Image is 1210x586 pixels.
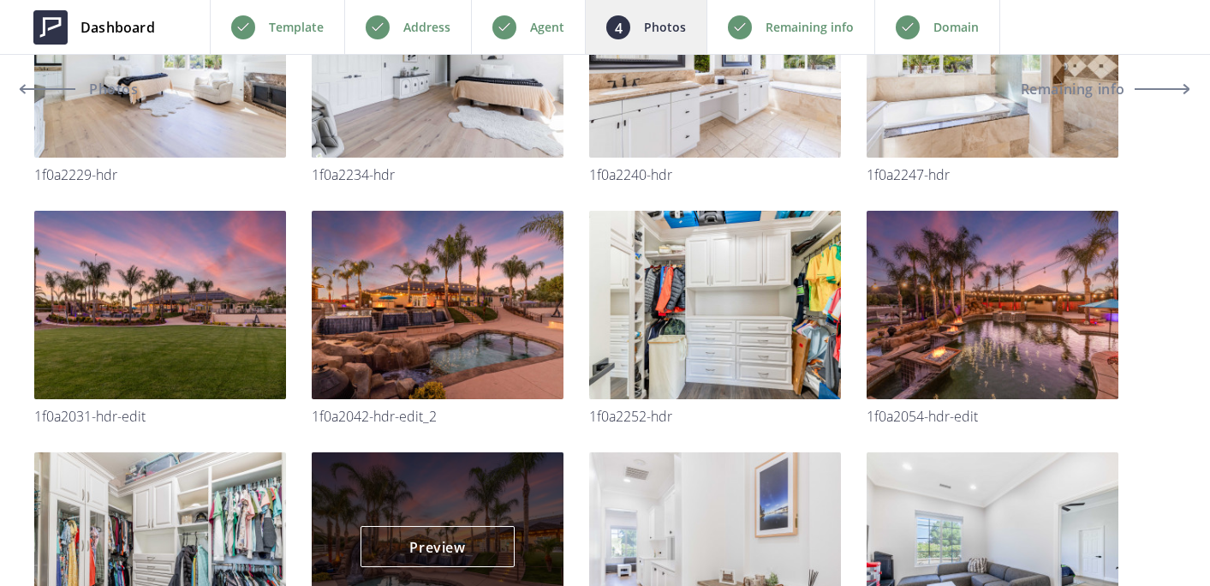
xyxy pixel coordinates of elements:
a: Photos [21,69,175,110]
span: Photos [85,82,139,96]
p: Template [269,17,324,38]
p: Address [403,17,450,38]
span: Remaining info [1021,82,1125,96]
a: Dashboard [21,2,168,53]
p: Photos [644,17,686,38]
p: Remaining info [766,17,854,38]
p: Agent [530,17,564,38]
span: Dashboard [80,17,155,38]
button: Remaining info [1021,69,1189,110]
p: Domain [933,17,979,38]
a: Preview [361,526,515,567]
